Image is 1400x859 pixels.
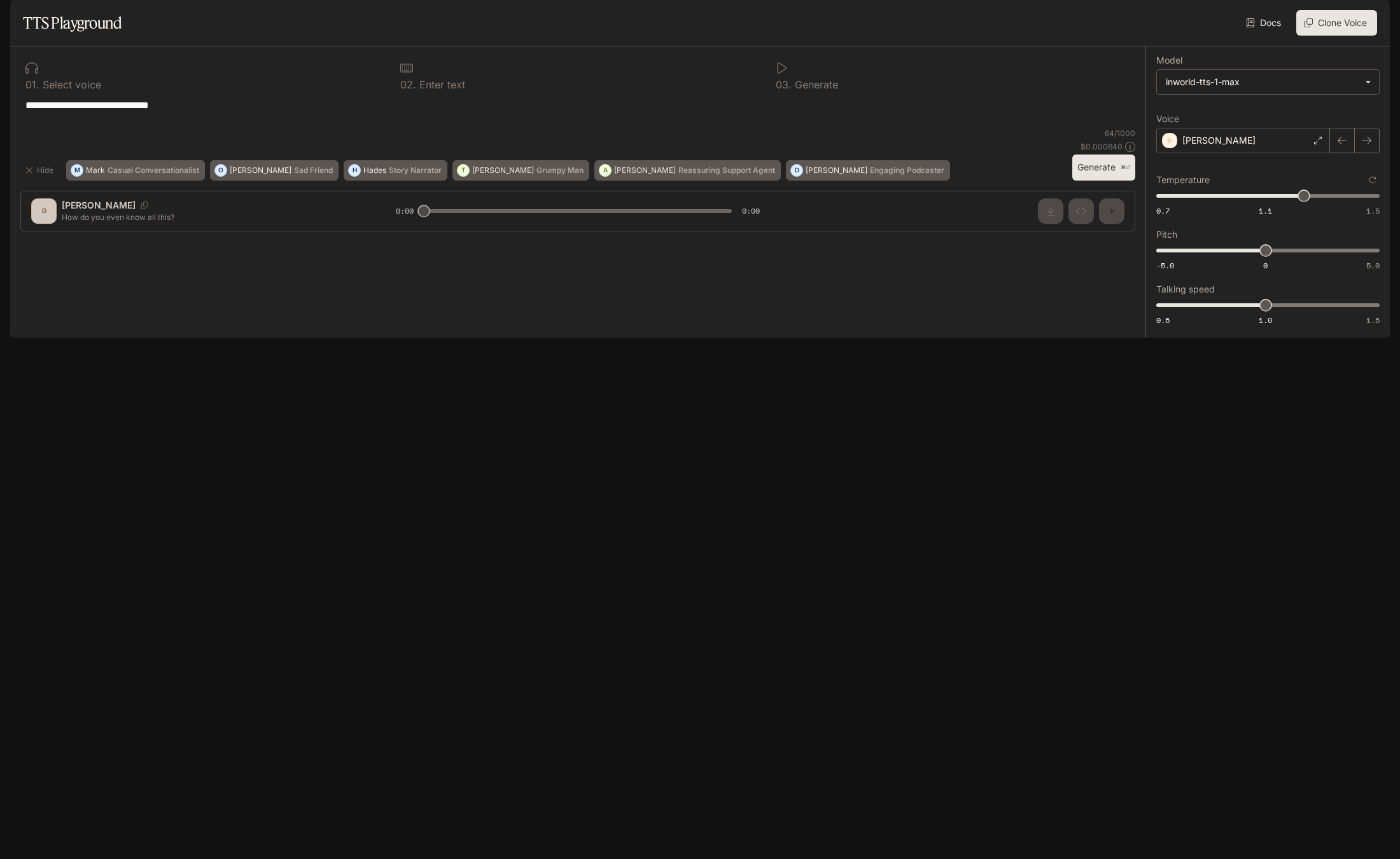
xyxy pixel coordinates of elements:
[472,167,534,174] p: [PERSON_NAME]
[363,167,386,174] p: Hades
[1156,175,1210,184] p: Temperature
[294,167,333,174] p: Sad Friend
[1156,260,1174,271] span: -5.0
[1105,128,1135,139] p: 64 / 1000
[1121,164,1130,172] p: ⌘⏎
[1182,134,1256,147] p: [PERSON_NAME]
[210,160,339,181] button: O[PERSON_NAME]Sad Friend
[678,167,775,174] p: Reassuring Support Agent
[1081,141,1123,152] p: $ 0.000640
[1166,76,1359,88] div: inworld-tts-1-max
[776,79,792,90] p: 0 3 .
[1366,260,1380,271] span: 5.0
[71,160,83,181] div: M
[870,167,944,174] p: Engaging Podcaster
[230,167,291,174] p: [PERSON_NAME]
[1259,205,1272,216] span: 1.1
[1366,205,1380,216] span: 1.5
[1263,260,1268,271] span: 0
[416,79,465,90] p: Enter text
[614,167,676,174] p: [PERSON_NAME]
[389,167,442,174] p: Story Narrator
[1156,285,1215,294] p: Talking speed
[791,160,802,181] div: D
[458,160,469,181] div: T
[1296,10,1377,36] button: Clone Voice
[1156,114,1179,123] p: Voice
[792,79,838,90] p: Generate
[1156,315,1170,326] span: 0.5
[215,160,227,181] div: O
[1072,155,1135,181] button: Generate⌘⏎
[10,6,32,29] button: open drawer
[349,160,360,181] div: H
[599,160,611,181] div: A
[1366,315,1380,326] span: 1.5
[400,79,416,90] p: 0 2 .
[1156,56,1182,65] p: Model
[20,160,61,181] button: Hide
[452,160,589,181] button: T[PERSON_NAME]Grumpy Man
[594,160,781,181] button: A[PERSON_NAME]Reassuring Support Agent
[25,79,39,90] p: 0 1 .
[1156,230,1177,239] p: Pitch
[39,79,101,90] p: Select voice
[536,167,584,174] p: Grumpy Man
[1157,70,1379,94] div: inworld-tts-1-max
[1259,315,1272,326] span: 1.0
[23,10,122,36] h1: TTS Playground
[86,167,105,174] p: Mark
[786,160,950,181] button: D[PERSON_NAME]Engaging Podcaster
[1366,173,1380,187] button: Reset to default
[66,160,205,181] button: MMarkCasual Conversationalist
[108,167,199,174] p: Casual Conversationalist
[1156,205,1170,216] span: 0.7
[806,167,867,174] p: [PERSON_NAME]
[344,160,447,181] button: HHadesStory Narrator
[1243,10,1286,36] a: Docs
